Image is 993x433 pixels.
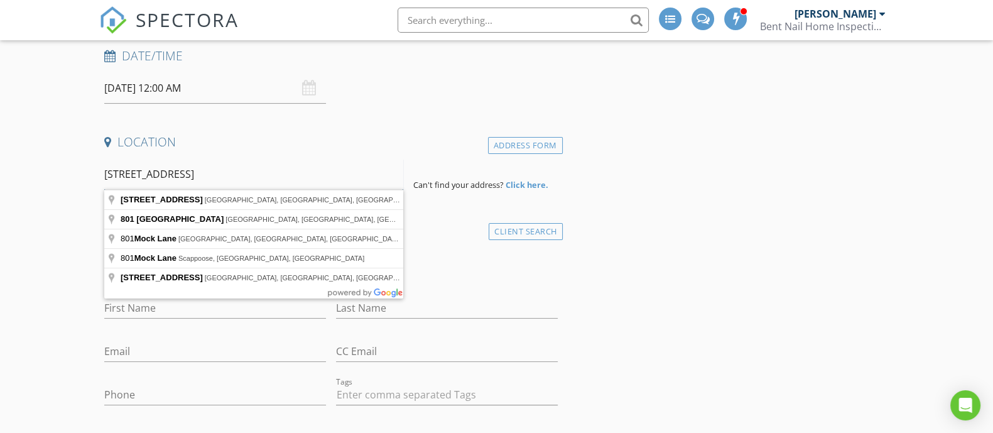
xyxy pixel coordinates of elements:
span: [STREET_ADDRESS] [121,273,203,282]
div: [PERSON_NAME] [795,8,876,20]
span: [GEOGRAPHIC_DATA] [136,214,224,224]
h4: Date/Time [104,48,558,64]
strong: Click here. [506,179,548,190]
span: 801 [121,234,178,243]
div: Client Search [489,223,563,240]
div: Open Intercom Messenger [950,390,980,420]
span: 801 [121,214,134,224]
img: The Best Home Inspection Software - Spectora [99,6,127,34]
div: Bent Nail Home Inspection Services [760,20,886,33]
span: [GEOGRAPHIC_DATA], [GEOGRAPHIC_DATA], [GEOGRAPHIC_DATA] [178,235,402,243]
span: [GEOGRAPHIC_DATA], [GEOGRAPHIC_DATA], [GEOGRAPHIC_DATA] [225,216,449,223]
span: [STREET_ADDRESS] [121,195,203,204]
span: [GEOGRAPHIC_DATA], [GEOGRAPHIC_DATA], [GEOGRAPHIC_DATA] [205,196,428,204]
div: Address Form [488,137,563,154]
span: Mock Lane [134,234,176,243]
span: Scappoose, [GEOGRAPHIC_DATA], [GEOGRAPHIC_DATA] [178,255,364,262]
span: Mock Lane [134,253,176,263]
input: Address Search [104,159,403,190]
span: Can't find your address? [413,179,504,190]
span: [GEOGRAPHIC_DATA], [GEOGRAPHIC_DATA], [GEOGRAPHIC_DATA] [205,274,428,282]
h4: Location [104,134,558,150]
span: 801 [121,253,178,263]
span: SPECTORA [136,6,239,33]
input: Search everything... [398,8,649,33]
input: Select date [104,73,326,104]
a: SPECTORA [99,17,239,43]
